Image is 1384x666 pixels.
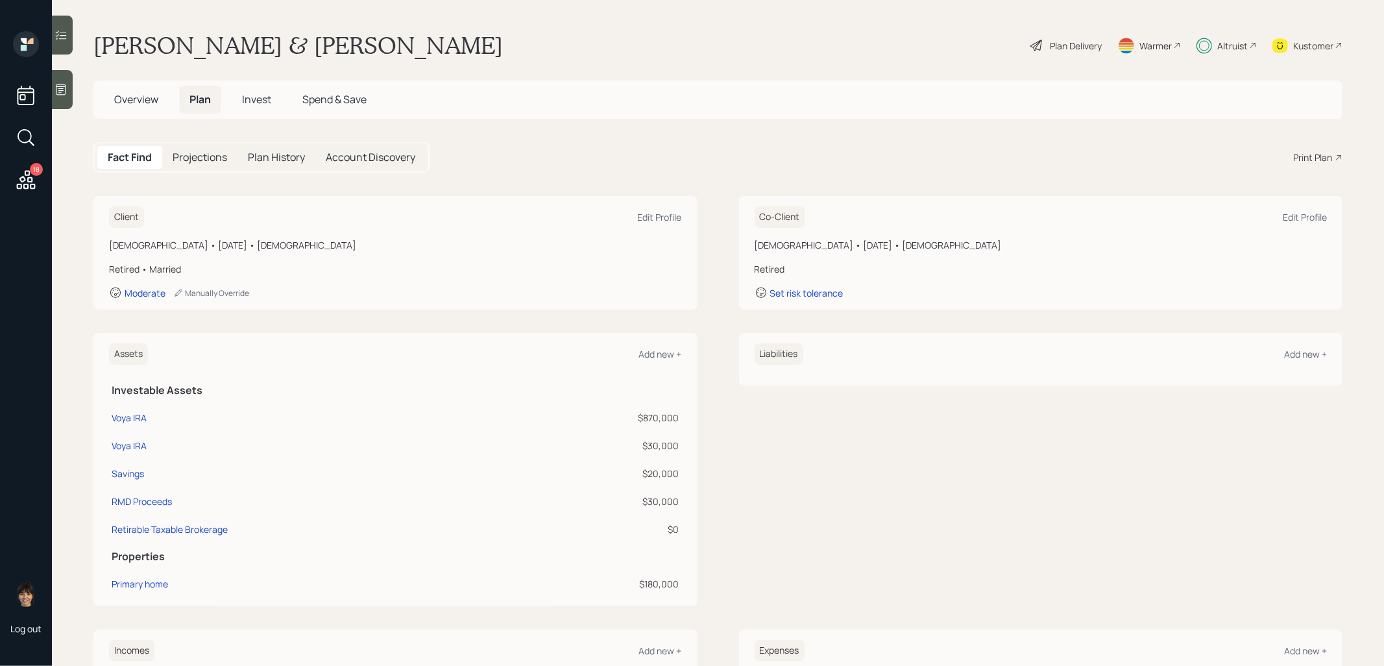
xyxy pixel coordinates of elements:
[527,523,679,536] div: $0
[109,343,148,365] h6: Assets
[1283,211,1327,223] div: Edit Profile
[755,238,1328,252] div: [DEMOGRAPHIC_DATA] • [DATE] • [DEMOGRAPHIC_DATA]
[755,343,803,365] h6: Liabilities
[112,577,168,591] div: Primary home
[527,495,679,508] div: $30,000
[112,384,679,397] h5: Investable Assets
[302,92,367,106] span: Spend & Save
[112,495,172,508] div: RMD Proceeds
[109,640,154,661] h6: Incomes
[527,467,679,480] div: $20,000
[108,151,152,164] h5: Fact Find
[13,581,39,607] img: treva-nostdahl-headshot.png
[173,151,227,164] h5: Projections
[242,92,271,106] span: Invest
[527,411,679,425] div: $870,000
[109,238,682,252] div: [DEMOGRAPHIC_DATA] • [DATE] • [DEMOGRAPHIC_DATA]
[527,439,679,452] div: $30,000
[112,439,147,452] div: Voya IRA
[1293,151,1332,164] div: Print Plan
[639,645,682,657] div: Add new +
[112,550,679,563] h5: Properties
[30,163,43,176] div: 18
[189,92,211,106] span: Plan
[1284,645,1327,657] div: Add new +
[114,92,158,106] span: Overview
[109,206,144,228] h6: Client
[326,151,415,164] h5: Account Discovery
[1139,39,1172,53] div: Warmer
[1050,39,1102,53] div: Plan Delivery
[755,206,805,228] h6: Co-Client
[1217,39,1248,53] div: Altruist
[10,623,42,635] div: Log out
[755,640,805,661] h6: Expenses
[1293,39,1333,53] div: Kustomer
[770,287,844,299] div: Set risk tolerance
[248,151,305,164] h5: Plan History
[1284,348,1327,360] div: Add new +
[638,211,682,223] div: Edit Profile
[109,262,682,276] div: Retired • Married
[639,348,682,360] div: Add new +
[93,31,503,60] h1: [PERSON_NAME] & [PERSON_NAME]
[755,262,1328,276] div: Retired
[112,411,147,425] div: Voya IRA
[112,467,144,480] div: Savings
[112,523,228,536] div: Retirable Taxable Brokerage
[527,577,679,591] div: $180,000
[125,287,165,299] div: Moderate
[173,288,249,299] div: Manually Override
